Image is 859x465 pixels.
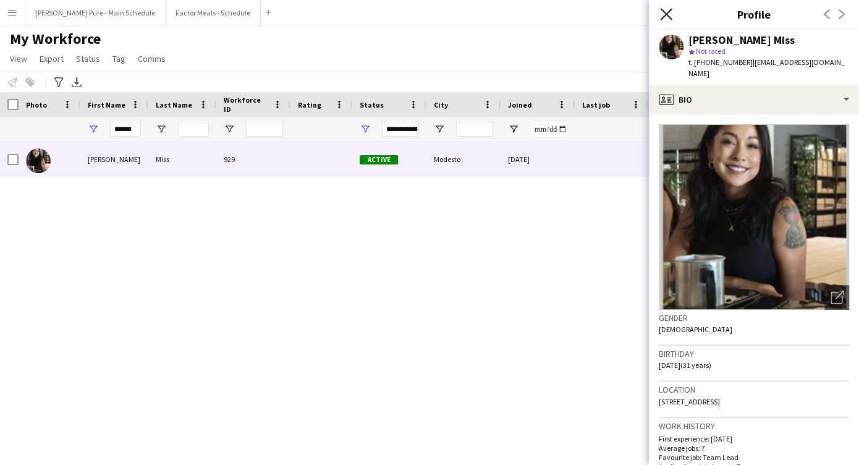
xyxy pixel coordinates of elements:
[360,124,371,135] button: Open Filter Menu
[216,142,290,176] div: 929
[166,1,261,25] button: Factor Meals - Schedule
[35,51,69,67] a: Export
[298,100,321,109] span: Rating
[426,142,501,176] div: Modesto
[659,124,849,310] img: Crew avatar or photo
[40,53,64,64] span: Export
[508,124,519,135] button: Open Filter Menu
[501,142,575,176] div: [DATE]
[434,124,445,135] button: Open Filter Menu
[88,124,99,135] button: Open Filter Menu
[156,100,192,109] span: Last Name
[112,53,125,64] span: Tag
[659,420,849,432] h3: Work history
[360,100,384,109] span: Status
[824,285,849,310] div: Open photos pop-in
[178,122,209,137] input: Last Name Filter Input
[456,122,493,137] input: City Filter Input
[659,360,711,370] span: [DATE] (31 years)
[246,122,283,137] input: Workforce ID Filter Input
[649,6,859,22] h3: Profile
[88,100,125,109] span: First Name
[80,142,148,176] div: [PERSON_NAME]
[659,384,849,395] h3: Location
[688,35,795,46] div: [PERSON_NAME] Miss
[659,348,849,359] h3: Birthday
[156,124,167,135] button: Open Filter Menu
[133,51,171,67] a: Comms
[224,95,268,114] span: Workforce ID
[26,100,47,109] span: Photo
[688,58,845,78] span: | [EMAIL_ADDRESS][DOMAIN_NAME]
[10,30,101,48] span: My Workforce
[224,124,235,135] button: Open Filter Menu
[659,453,849,462] p: Favourite job: Team Lead
[434,100,448,109] span: City
[5,51,32,67] a: View
[659,325,732,334] span: [DEMOGRAPHIC_DATA]
[148,142,216,176] div: Miss
[69,75,84,90] app-action-btn: Export XLSX
[582,100,610,109] span: Last job
[659,434,849,443] p: First experience: [DATE]
[76,53,100,64] span: Status
[26,148,51,173] img: Alyssa Coronado Miss
[138,53,166,64] span: Comms
[110,122,141,137] input: First Name Filter Input
[508,100,532,109] span: Joined
[688,58,753,67] span: t. [PHONE_NUMBER]
[696,46,726,56] span: Not rated
[360,155,398,164] span: Active
[659,312,849,323] h3: Gender
[530,122,567,137] input: Joined Filter Input
[659,443,849,453] p: Average jobs: 7
[108,51,130,67] a: Tag
[649,85,859,114] div: Bio
[10,53,27,64] span: View
[25,1,166,25] button: [PERSON_NAME] Pure - Main Schedule
[659,397,720,406] span: [STREET_ADDRESS]
[51,75,66,90] app-action-btn: Advanced filters
[71,51,105,67] a: Status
